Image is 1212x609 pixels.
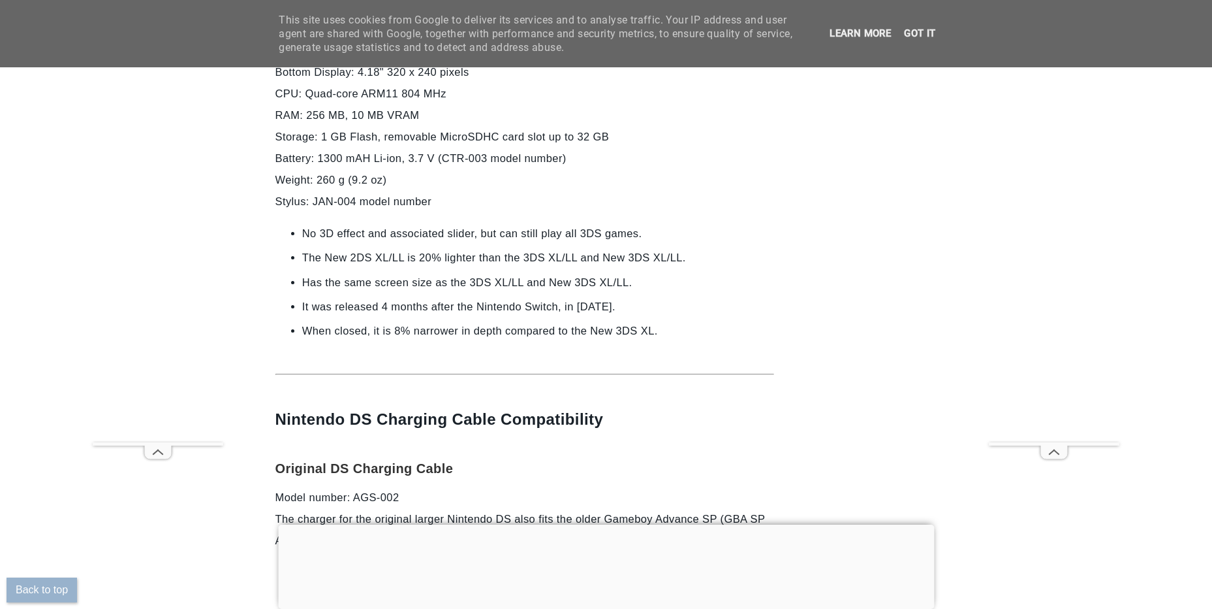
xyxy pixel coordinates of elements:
[93,99,223,442] iframe: Advertisement
[7,578,77,602] button: Back to top
[278,525,934,606] iframe: Advertisement
[826,27,895,39] a: Learn more
[302,247,747,269] li: The New 2DS XL/LL is 20% lighter than the 3DS XL/LL and New 3DS XL/LL.
[302,272,747,293] li: Has the same screen size as the 3DS XL/LL and New 3DS XL/LL.
[302,223,747,244] li: No 3D effect and associated slider, but can still play all 3DS games.
[900,27,939,39] a: Got it
[275,442,774,476] h2: Original DS Charging Cable
[989,99,1119,442] iframe: Advertisement
[275,40,774,212] p: Top Display: 4.88", 400 x 240 pixels Bottom Display: 4.18" 320 x 240 pixels CPU: Quad-core ARM11 ...
[275,381,774,435] h1: Nintendo DS Charging Cable Compatibility
[302,296,747,318] li: It was released 4 months after the Nintendo Switch, in [DATE].
[279,13,801,54] span: This site uses cookies from Google to deliver its services and to analyse traffic. Your IP addres...
[275,487,774,551] p: Model number: AGS-002 The charger for the original larger Nintendo DS also fits the older Gameboy...
[302,320,747,342] li: When closed, it is 8% narrower in depth compared to the New 3DS XL.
